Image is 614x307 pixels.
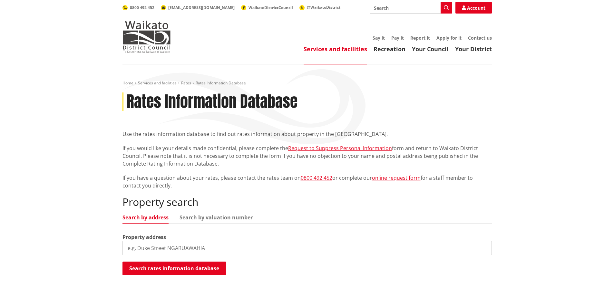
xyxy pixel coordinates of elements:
[249,5,293,10] span: WaikatoDistrictCouncil
[241,5,293,10] a: WaikatoDistrictCouncil
[468,35,492,41] a: Contact us
[168,5,235,10] span: [EMAIL_ADDRESS][DOMAIN_NAME]
[122,262,226,275] button: Search rates information database
[122,21,171,53] img: Waikato District Council - Te Kaunihera aa Takiwaa o Waikato
[127,92,297,111] h1: Rates Information Database
[304,45,367,53] a: Services and facilities
[436,35,462,41] a: Apply for it
[122,130,492,138] p: Use the rates information database to find out rates information about property in the [GEOGRAPHI...
[410,35,430,41] a: Report it
[130,5,154,10] span: 0800 492 452
[196,80,246,86] span: Rates Information Database
[122,174,492,189] p: If you have a question about your rates, please contact the rates team on or complete our for a s...
[122,215,169,220] a: Search by address
[138,80,177,86] a: Services and facilities
[122,233,166,241] label: Property address
[288,145,392,152] a: Request to Suppress Personal Information
[122,80,133,86] a: Home
[372,174,421,181] a: online request form
[161,5,235,10] a: [EMAIL_ADDRESS][DOMAIN_NAME]
[455,45,492,53] a: Your District
[180,215,253,220] a: Search by valuation number
[122,241,492,255] input: e.g. Duke Street NGARUAWAHIA
[455,2,492,14] a: Account
[122,144,492,168] p: If you would like your details made confidential, please complete the form and return to Waikato ...
[181,80,191,86] a: Rates
[370,2,452,14] input: Search input
[374,45,405,53] a: Recreation
[373,35,385,41] a: Say it
[122,196,492,208] h2: Property search
[299,5,340,10] a: @WaikatoDistrict
[307,5,340,10] span: @WaikatoDistrict
[301,174,332,181] a: 0800 492 452
[391,35,404,41] a: Pay it
[412,45,449,53] a: Your Council
[122,81,492,86] nav: breadcrumb
[122,5,154,10] a: 0800 492 452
